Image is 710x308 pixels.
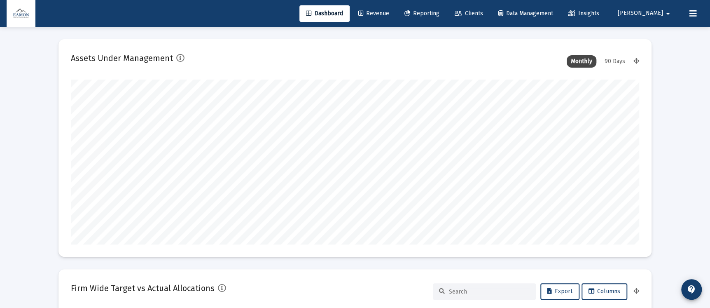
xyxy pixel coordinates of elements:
h2: Firm Wide Target vs Actual Allocations [71,282,215,295]
span: [PERSON_NAME] [618,10,663,17]
span: Clients [455,10,483,17]
button: [PERSON_NAME] [608,5,683,21]
input: Search [449,288,530,295]
a: Reporting [398,5,446,22]
span: Columns [589,288,620,295]
span: Revenue [358,10,389,17]
a: Data Management [492,5,560,22]
img: Dashboard [13,5,29,22]
a: Insights [562,5,606,22]
mat-icon: arrow_drop_down [663,5,673,22]
a: Revenue [352,5,396,22]
div: 90 Days [600,55,629,68]
h2: Assets Under Management [71,52,173,65]
span: Export [547,288,572,295]
div: Monthly [567,55,596,68]
button: Export [540,283,579,300]
mat-icon: contact_support [687,284,696,294]
a: Clients [448,5,490,22]
span: Reporting [404,10,439,17]
span: Insights [568,10,599,17]
span: Data Management [498,10,553,17]
span: Dashboard [306,10,343,17]
a: Dashboard [299,5,350,22]
button: Columns [582,283,627,300]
